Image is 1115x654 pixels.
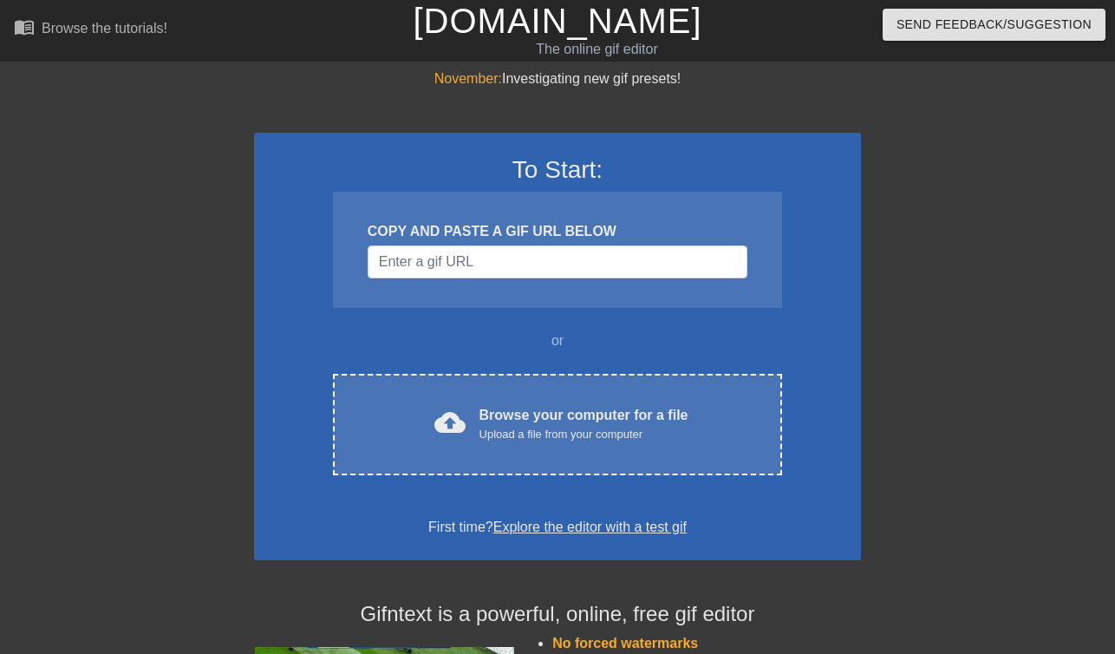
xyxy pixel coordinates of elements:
span: menu_book [14,16,35,37]
div: Investigating new gif presets! [254,69,861,89]
input: Username [368,245,747,278]
div: First time? [277,517,838,538]
h4: Gifntext is a powerful, online, free gif editor [254,602,861,627]
div: Browse your computer for a file [479,405,688,443]
div: Browse the tutorials! [42,21,167,36]
span: November: [434,71,502,86]
div: COPY AND PASTE A GIF URL BELOW [368,221,747,242]
span: Send Feedback/Suggestion [897,14,1092,36]
a: Browse the tutorials! [14,16,167,43]
span: cloud_upload [434,407,466,438]
button: Send Feedback/Suggestion [883,9,1105,41]
div: or [299,330,816,351]
div: The online gif editor [381,39,814,60]
h3: To Start: [277,155,838,185]
span: No forced watermarks [552,636,698,651]
a: [DOMAIN_NAME] [413,2,701,40]
div: Upload a file from your computer [479,426,688,443]
a: Explore the editor with a test gif [493,520,687,534]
